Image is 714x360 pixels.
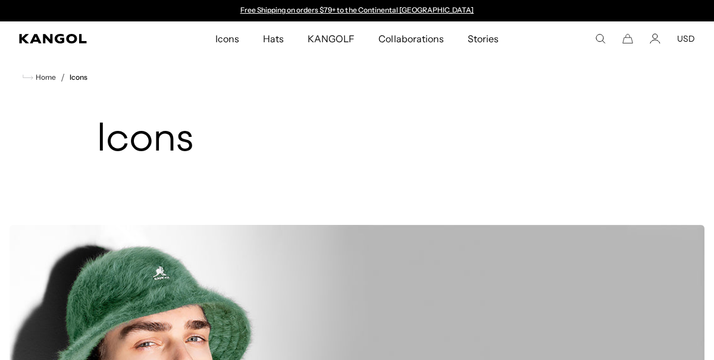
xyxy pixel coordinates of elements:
a: Icons [70,73,87,82]
a: Hats [251,21,296,56]
slideshow-component: Announcement bar [234,6,480,15]
a: KANGOLF [296,21,367,56]
a: Home [23,72,56,83]
a: Free Shipping on orders $79+ to the Continental [GEOGRAPHIC_DATA] [240,5,474,14]
div: Announcement [234,6,480,15]
button: USD [677,33,695,44]
button: Cart [622,33,633,44]
summary: Search here [595,33,606,44]
span: Icons [215,21,239,56]
a: Collaborations [367,21,455,56]
li: / [56,70,65,84]
a: Kangol [19,34,142,43]
h1: Icons [96,118,618,163]
span: KANGOLF [308,21,355,56]
a: Stories [456,21,511,56]
a: Icons [203,21,251,56]
span: Collaborations [378,21,443,56]
div: 1 of 2 [234,6,480,15]
a: Account [650,33,660,44]
span: Stories [468,21,499,56]
span: Home [33,73,56,82]
span: Hats [263,21,284,56]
